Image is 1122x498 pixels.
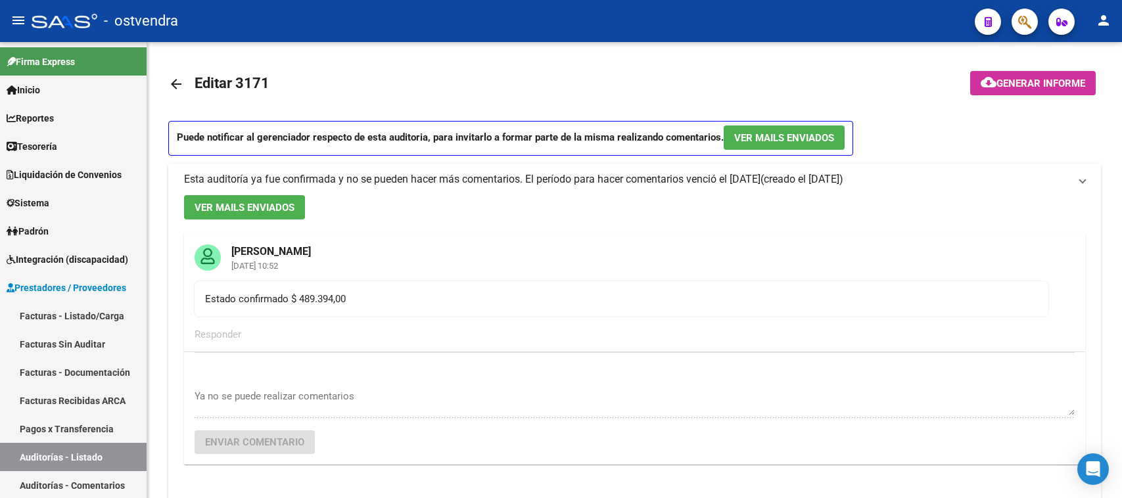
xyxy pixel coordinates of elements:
div: Esta auditoría ya fue confirmada y no se pueden hacer más comentarios. El período para hacer come... [184,172,760,187]
span: Ver Mails Enviados [195,202,294,214]
button: Ver Mails Enviados [184,195,305,219]
button: Generar informe [970,71,1096,95]
span: Integración (discapacidad) [7,252,128,267]
span: Tesorería [7,139,57,154]
span: Responder [195,328,241,340]
span: Prestadores / Proveedores [7,281,126,295]
button: Responder [195,323,241,346]
mat-expansion-panel-header: Esta auditoría ya fue confirmada y no se pueden hacer más comentarios. El período para hacer come... [168,164,1101,195]
span: Generar informe [996,78,1085,89]
span: Ver Mails Enviados [734,132,834,144]
div: Open Intercom Messenger [1077,453,1109,485]
span: Padrón [7,224,49,238]
mat-card-title: [PERSON_NAME] [221,234,321,259]
span: Sistema [7,196,49,210]
span: - ostvendra [104,7,178,35]
mat-icon: arrow_back [168,76,184,92]
span: Reportes [7,111,54,125]
mat-icon: cloud_download [981,74,996,90]
span: Enviar comentario [205,436,304,448]
span: Firma Express [7,55,75,69]
p: Puede notificar al gerenciador respecto de esta auditoria, para invitarlo a formar parte de la mi... [168,121,853,156]
button: Ver Mails Enviados [724,125,845,150]
mat-icon: menu [11,12,26,28]
span: Inicio [7,83,40,97]
span: (creado el [DATE]) [760,172,843,187]
span: Liquidación de Convenios [7,168,122,182]
button: Enviar comentario [195,430,315,454]
span: Editar 3171 [195,75,269,91]
mat-icon: person [1096,12,1111,28]
div: Estado confirmado $ 489.394,00 [205,292,1038,306]
mat-card-subtitle: [DATE] 10:52 [221,261,321,270]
